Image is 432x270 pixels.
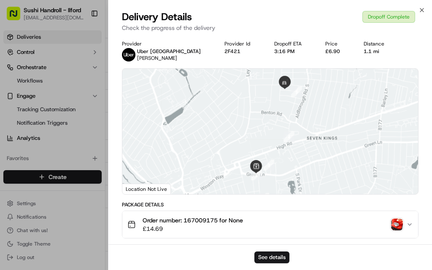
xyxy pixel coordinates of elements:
button: 2F421 [224,48,240,55]
button: Order number: 167009175 for None£14.69photo_proof_of_delivery image [122,211,418,238]
div: £6.90 [325,48,350,55]
img: photo_proof_of_delivery image [391,219,403,230]
p: Check the progress of the delivery [122,24,418,32]
div: Location Details [122,243,418,250]
div: Package Details [122,201,418,208]
div: Distance [364,40,394,47]
div: 4 [280,128,298,146]
div: Provider [122,40,211,47]
div: 1.1 mi [364,48,394,55]
div: 5 [288,83,305,101]
button: See details [254,251,289,263]
span: [PERSON_NAME] [137,55,177,61]
span: Delivery Details [122,10,192,24]
img: uber-new-logo.jpeg [122,48,135,61]
div: 1 [255,190,273,207]
div: Dropoff ETA [274,40,312,47]
div: 3 [260,156,278,174]
span: £14.69 [143,225,243,233]
div: Price [325,40,350,47]
span: Order number: 167009175 for None [143,216,243,225]
div: Location Not Live [122,184,171,194]
p: Uber [GEOGRAPHIC_DATA] [137,48,201,55]
div: 3:16 PM [274,48,312,55]
div: Provider Id [224,40,260,47]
